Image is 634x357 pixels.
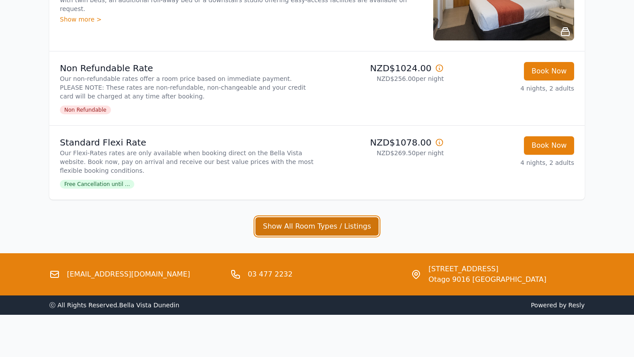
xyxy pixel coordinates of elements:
[524,136,574,155] button: Book Now
[321,301,585,310] span: Powered by
[451,84,574,93] p: 4 nights, 2 adults
[428,264,546,274] span: [STREET_ADDRESS]
[451,158,574,167] p: 4 nights, 2 adults
[60,74,313,101] p: Our non-refundable rates offer a room price based on immediate payment. PLEASE NOTE: These rates ...
[321,136,444,149] p: NZD$1078.00
[67,269,190,280] a: [EMAIL_ADDRESS][DOMAIN_NAME]
[248,269,293,280] a: 03 477 2232
[60,62,313,74] p: Non Refundable Rate
[49,302,179,309] span: ⓒ All Rights Reserved. Bella Vista Dunedin
[60,136,313,149] p: Standard Flexi Rate
[321,74,444,83] p: NZD$256.00 per night
[321,149,444,157] p: NZD$269.50 per night
[428,274,546,285] span: Otago 9016 [GEOGRAPHIC_DATA]
[60,180,134,189] span: Free Cancellation until ...
[60,149,313,175] p: Our Flexi-Rates rates are only available when booking direct on the Bella Vista website. Book now...
[60,15,423,24] div: Show more >
[568,302,585,309] a: Resly
[60,106,111,114] span: Non Refundable
[524,62,574,80] button: Book Now
[321,62,444,74] p: NZD$1024.00
[255,217,379,236] button: Show All Room Types / Listings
